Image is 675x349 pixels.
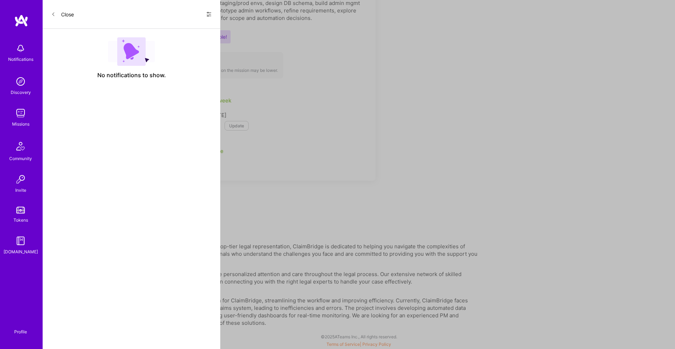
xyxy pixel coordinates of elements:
div: [DOMAIN_NAME] [4,248,38,255]
img: discovery [13,74,28,89]
div: Missions [12,120,29,128]
div: Notifications [8,55,33,63]
img: teamwork [13,106,28,120]
div: Community [9,155,32,162]
img: guide book [13,234,28,248]
div: Discovery [11,89,31,96]
div: Tokens [13,216,28,224]
img: Community [12,138,29,155]
button: Close [51,9,74,20]
div: Profile [14,328,27,335]
img: tokens [16,207,25,213]
a: Profile [12,321,29,335]
img: logo [14,14,28,27]
img: empty [108,37,155,66]
div: Invite [15,186,26,194]
img: Invite [13,172,28,186]
img: bell [13,41,28,55]
span: No notifications to show. [97,72,166,79]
